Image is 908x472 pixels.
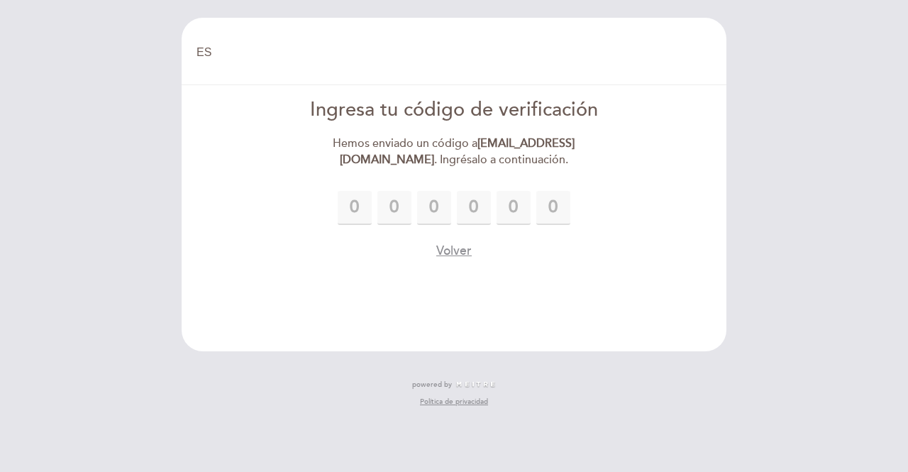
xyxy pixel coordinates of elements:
input: 0 [338,191,372,225]
input: 0 [497,191,531,225]
input: 0 [417,191,451,225]
button: Volver [436,242,472,260]
strong: [EMAIL_ADDRESS][DOMAIN_NAME] [340,136,575,167]
span: powered by [412,380,452,390]
input: 0 [536,191,570,225]
input: 0 [457,191,491,225]
div: Ingresa tu código de verificación [292,97,617,124]
a: powered by [412,380,496,390]
input: 0 [377,191,411,225]
a: Política de privacidad [420,397,488,407]
img: MEITRE [455,381,496,388]
div: Hemos enviado un código a . Ingrésalo a continuación. [292,136,617,168]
